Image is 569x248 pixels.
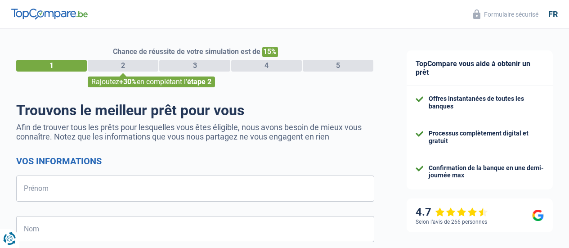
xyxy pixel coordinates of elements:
button: Formulaire sécurisé [468,7,544,22]
div: Confirmation de la banque en une demi-journée max [429,164,544,180]
div: 5 [303,60,373,72]
p: Afin de trouver tous les prêts pour lesquelles vous êtes éligible, nous avons besoin de mieux vou... [16,122,374,141]
span: +30% [119,77,137,86]
div: 4.7 [416,206,488,219]
div: 2 [88,60,158,72]
div: TopCompare vous aide à obtenir un prêt [407,50,553,86]
div: Rajoutez en complétant l' [88,77,215,87]
span: Chance de réussite de votre simulation est de [113,47,260,56]
h2: Vos informations [16,156,374,167]
img: TopCompare Logo [11,9,88,19]
div: Selon l’avis de 266 personnes [416,219,487,225]
div: 4 [231,60,302,72]
span: 15% [262,47,278,57]
span: étape 2 [187,77,211,86]
div: 3 [159,60,230,72]
div: Processus complètement digital et gratuit [429,130,544,145]
h1: Trouvons le meilleur prêt pour vous [16,102,374,119]
div: fr [548,9,558,19]
div: 1 [16,60,87,72]
div: Offres instantanées de toutes les banques [429,95,544,110]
